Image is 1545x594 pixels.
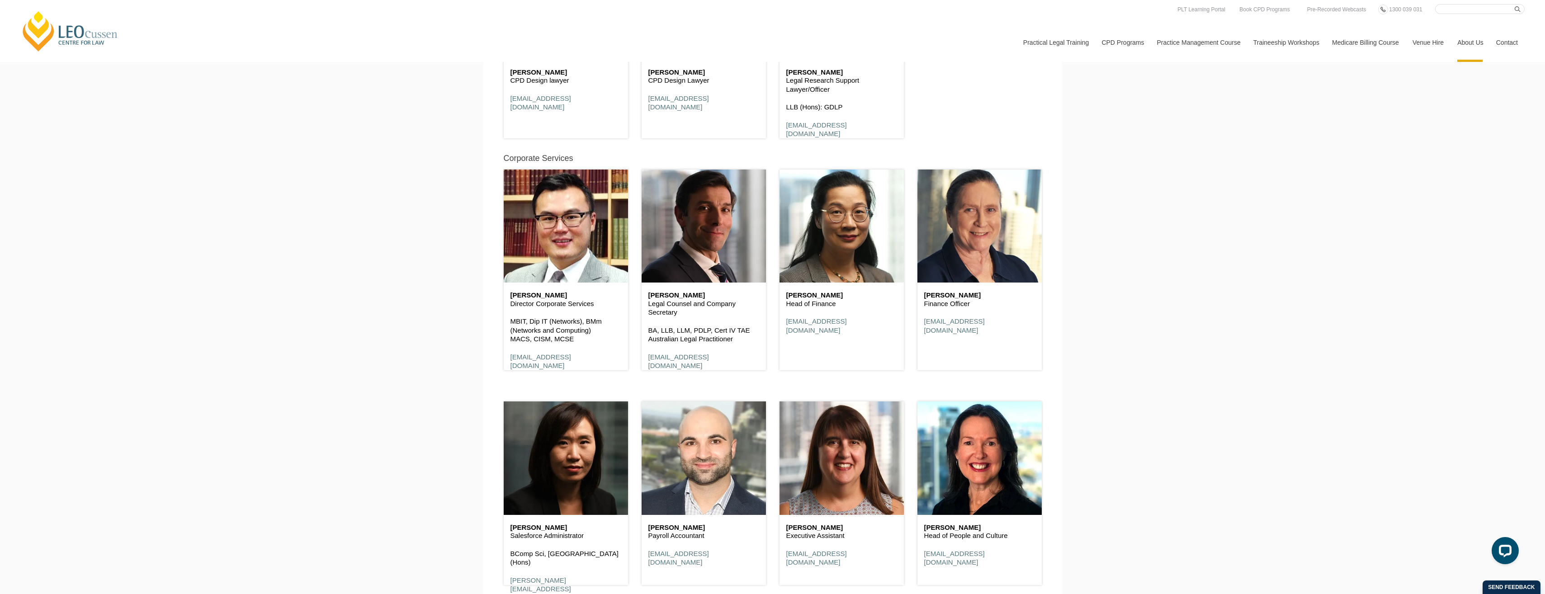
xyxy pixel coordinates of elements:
h6: [PERSON_NAME] [648,524,759,532]
a: [EMAIL_ADDRESS][DOMAIN_NAME] [924,317,985,334]
a: [EMAIL_ADDRESS][DOMAIN_NAME] [648,353,709,370]
a: [EMAIL_ADDRESS][DOMAIN_NAME] [786,121,847,138]
h6: [PERSON_NAME] [510,292,621,299]
a: [EMAIL_ADDRESS][DOMAIN_NAME] [648,550,709,566]
a: PLT Learning Portal [1175,5,1228,14]
p: CPD Design lawyer [510,76,621,85]
p: Finance Officer [924,299,1035,308]
p: MBIT, Dip IT (Networks), BMm (Networks and Computing) MACS, CISM, MCSE [510,317,621,344]
h6: [PERSON_NAME] [510,69,621,76]
a: [EMAIL_ADDRESS][DOMAIN_NAME] [924,550,985,566]
p: BA, LLB, LLM, PDLP, Cert IV TAE Australian Legal Practitioner [648,326,759,344]
h6: [PERSON_NAME] [924,524,1035,532]
p: CPD Design Lawyer [648,76,759,85]
h5: Corporate Services [504,154,573,163]
p: Legal Research Support Lawyer/Officer [786,76,897,94]
a: Contact [1489,23,1525,62]
p: BComp Sci, [GEOGRAPHIC_DATA] (Hons) [510,549,621,567]
h6: [PERSON_NAME] [510,524,621,532]
a: [EMAIL_ADDRESS][DOMAIN_NAME] [510,353,571,370]
p: Payroll Accountant [648,531,759,540]
a: [EMAIL_ADDRESS][DOMAIN_NAME] [786,550,847,566]
h6: [PERSON_NAME] [924,292,1035,299]
h6: [PERSON_NAME] [648,69,759,76]
p: Legal Counsel and Company Secretary [648,299,759,317]
a: CPD Programs [1095,23,1150,62]
a: [EMAIL_ADDRESS][DOMAIN_NAME] [510,94,571,111]
a: Pre-Recorded Webcasts [1305,5,1369,14]
a: [EMAIL_ADDRESS][DOMAIN_NAME] [786,317,847,334]
a: Practice Management Course [1150,23,1247,62]
p: Director Corporate Services [510,299,621,308]
p: Executive Assistant [786,531,897,540]
a: Book CPD Programs [1237,5,1292,14]
p: LLB (Hons): GDLP [786,103,897,112]
a: Practical Legal Training [1016,23,1095,62]
a: Traineeship Workshops [1247,23,1325,62]
h6: [PERSON_NAME] [648,292,759,299]
iframe: LiveChat chat widget [1484,533,1522,571]
a: [PERSON_NAME] Centre for Law [20,10,120,52]
a: 1300 039 031 [1387,5,1424,14]
h6: [PERSON_NAME] [786,524,897,532]
span: 1300 039 031 [1389,6,1422,13]
h6: [PERSON_NAME] [786,69,897,76]
p: Head of People and Culture [924,531,1035,540]
a: Venue Hire [1406,23,1451,62]
a: [EMAIL_ADDRESS][DOMAIN_NAME] [648,94,709,111]
p: Head of Finance [786,299,897,308]
a: Medicare Billing Course [1325,23,1406,62]
p: Salesforce Administrator [510,531,621,540]
h6: [PERSON_NAME] [786,292,897,299]
a: About Us [1451,23,1489,62]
